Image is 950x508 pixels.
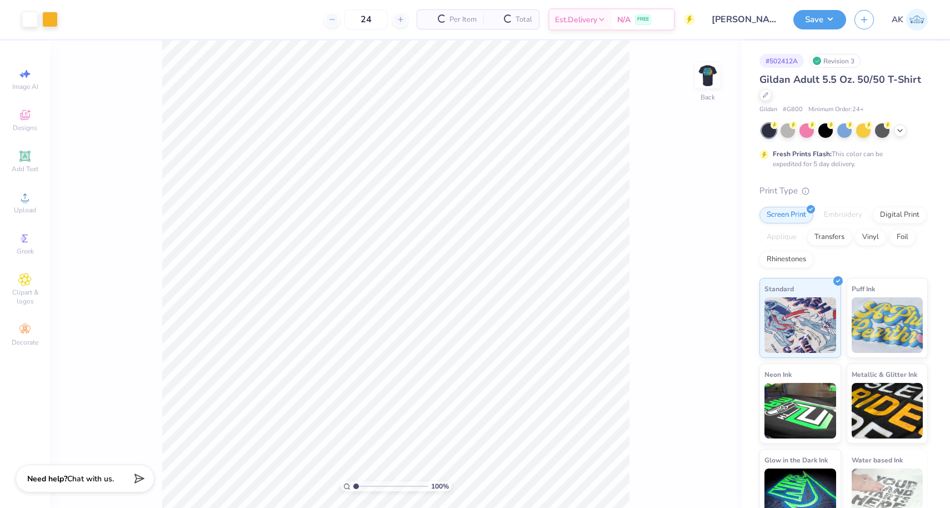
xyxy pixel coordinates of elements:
[14,206,36,215] span: Upload
[617,14,631,26] span: N/A
[889,229,916,246] div: Foil
[12,165,38,173] span: Add Text
[764,454,828,466] span: Glow in the Dark Ink
[892,13,903,26] span: AK
[449,14,477,26] span: Per Item
[27,474,67,484] strong: Need help?
[701,92,715,102] div: Back
[637,16,649,23] span: FREE
[759,105,777,114] span: Gildan
[773,150,832,158] strong: Fresh Prints Flash:
[764,297,836,353] img: Standard
[516,14,532,26] span: Total
[759,207,813,223] div: Screen Print
[809,54,861,68] div: Revision 3
[817,207,869,223] div: Embroidery
[12,82,38,91] span: Image AI
[759,185,928,197] div: Print Type
[892,9,928,31] a: AK
[807,229,852,246] div: Transfers
[12,338,38,347] span: Decorate
[773,149,909,169] div: This color can be expedited for 5 day delivery.
[703,8,785,31] input: Untitled Design
[793,10,846,29] button: Save
[759,54,804,68] div: # 502412A
[764,283,794,295] span: Standard
[852,283,875,295] span: Puff Ink
[67,474,114,484] span: Chat with us.
[764,368,792,380] span: Neon Ink
[783,105,803,114] span: # G800
[852,297,923,353] img: Puff Ink
[764,383,836,439] img: Neon Ink
[17,247,34,256] span: Greek
[852,368,917,380] span: Metallic & Glitter Ink
[759,251,813,268] div: Rhinestones
[555,14,597,26] span: Est. Delivery
[13,123,37,132] span: Designs
[759,73,921,86] span: Gildan Adult 5.5 Oz. 50/50 T-Shirt
[344,9,388,29] input: – –
[697,64,719,87] img: Back
[808,105,864,114] span: Minimum Order: 24 +
[852,454,903,466] span: Water based Ink
[855,229,886,246] div: Vinyl
[873,207,927,223] div: Digital Print
[431,481,449,491] span: 100 %
[906,9,928,31] img: Ava Klick
[759,229,804,246] div: Applique
[852,383,923,439] img: Metallic & Glitter Ink
[6,288,44,306] span: Clipart & logos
